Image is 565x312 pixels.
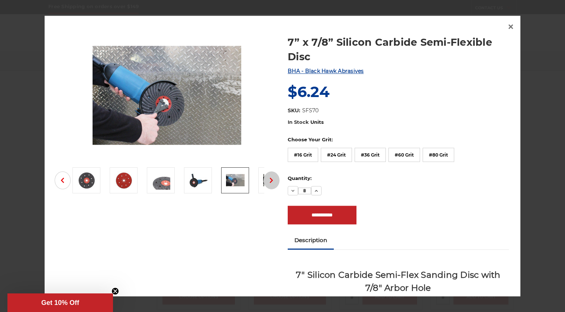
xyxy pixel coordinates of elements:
[288,136,509,144] label: Choose Your Grit:
[302,107,319,115] dd: SFS70
[112,287,119,295] button: Close teaser
[288,83,330,101] span: $6.24
[288,68,364,74] a: BHA - Black Hawk Abrasives
[288,35,509,64] a: 7” x 7/8” Silicon Carbide Semi-Flexible Disc
[7,293,113,312] div: Get 10% OffClose teaser
[152,171,170,190] img: 7” x 7/8” Silicon Carbide Semi-Flexible Disc
[189,171,207,190] img: 7” x 7/8” Silicon Carbide Semi-Flexible Disc
[93,46,241,145] img: 7" x 7/8" Silicon Carbide Semi Flex Disc
[114,171,133,190] img: 7” x 7/8” Silicon Carbide Semi-Flexible Disc
[310,119,324,125] span: Units
[288,119,309,125] span: In Stock
[288,175,509,182] label: Quantity:
[226,174,245,187] img: 7” x 7/8” Silicon Carbide Semi-Flexible Disc
[507,20,514,34] span: ×
[55,172,71,190] button: Previous
[288,232,334,248] a: Description
[263,174,282,187] img: 7” x 7/8” Silicon Carbide Semi-Flexible Disc
[288,107,300,115] dt: SKU:
[296,270,501,293] strong: 7" Silicon Carbide Semi-Flex Sanding Disc with 7/8" Arbor Hole
[264,172,280,190] button: Next
[77,171,96,190] img: 7” x 7/8” Silicon Carbide Semi-Flexible Disc
[41,299,79,306] span: Get 10% Off
[505,21,517,33] a: Close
